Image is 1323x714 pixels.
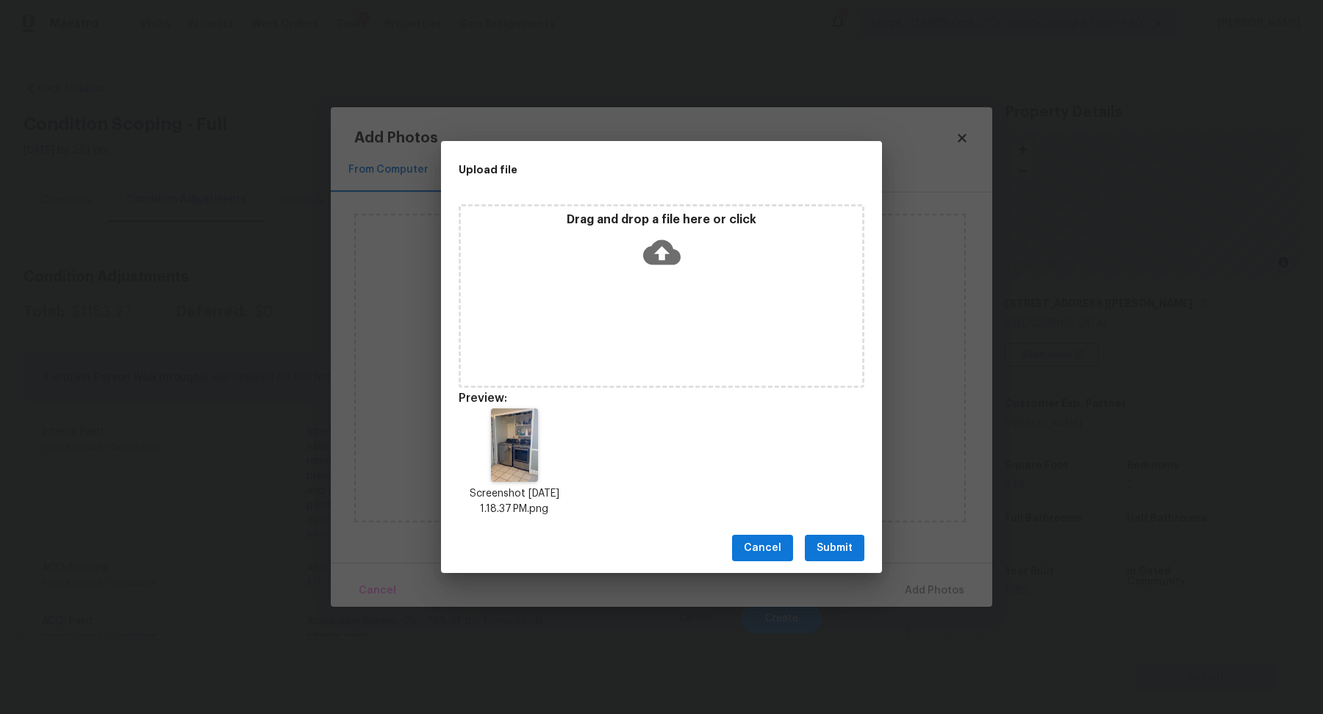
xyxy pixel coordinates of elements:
[491,408,537,482] img: sWGWYAAAAASUVORK5CYII=
[459,486,570,517] p: Screenshot [DATE] 1.18.37 PM.png
[461,212,862,228] p: Drag and drop a file here or click
[817,539,853,558] span: Submit
[732,535,793,562] button: Cancel
[459,162,798,178] h2: Upload file
[744,539,781,558] span: Cancel
[805,535,864,562] button: Submit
